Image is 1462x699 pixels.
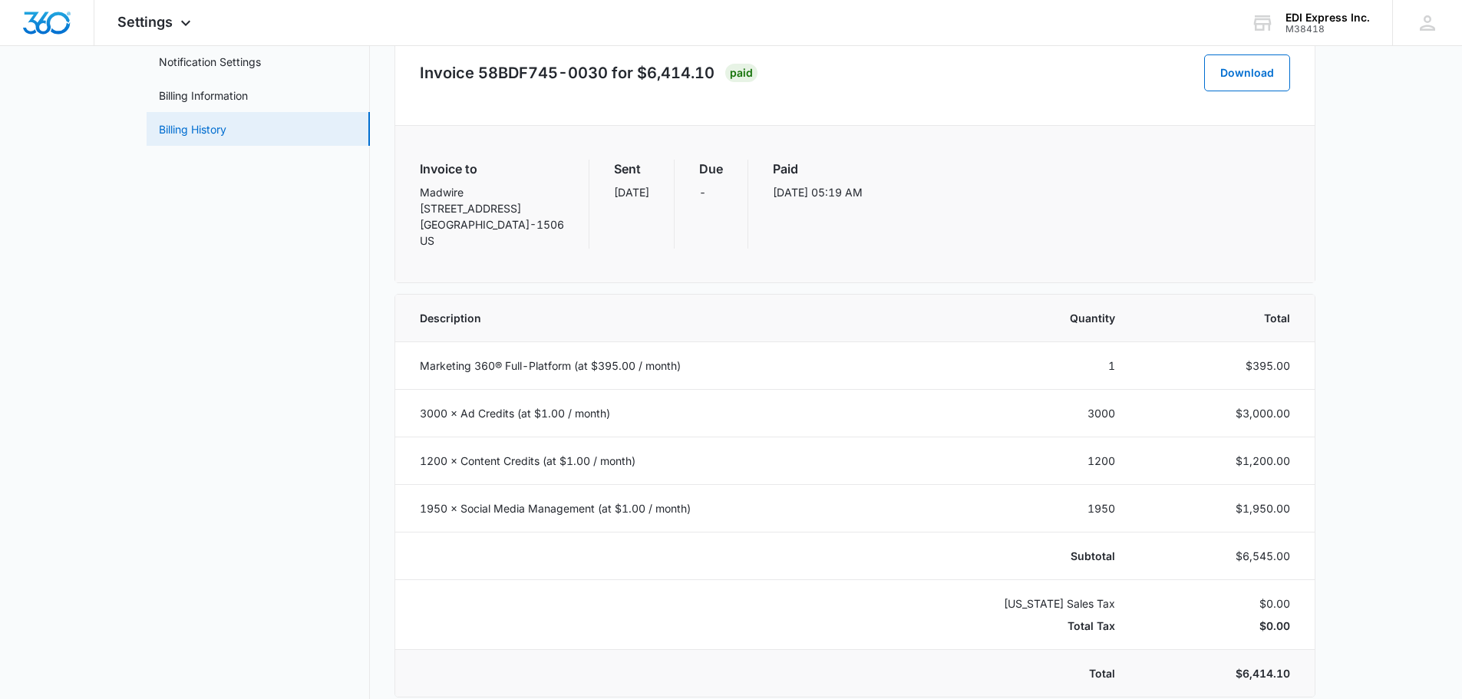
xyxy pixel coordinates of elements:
[980,437,1134,485] td: 1200
[998,595,1115,612] p: [US_STATE] Sales Tax
[998,548,1115,564] p: Subtotal
[395,437,980,485] td: 1200 × Content Credits (at $1.00 / month)
[1152,618,1290,634] p: $0.00
[998,618,1115,634] p: Total Tax
[420,232,564,249] p: US
[1134,437,1315,485] td: $1,200.00
[420,184,564,200] p: Madwire
[725,64,757,82] div: PAID
[395,342,980,390] td: Marketing 360® Full-Platform (at $395.00 / month)
[1134,390,1315,437] td: $3,000.00
[395,390,980,437] td: 3000 × Ad Credits (at $1.00 / month)
[614,160,649,249] div: [DATE]
[420,160,564,178] h3: Invoice to
[998,310,1115,326] span: Quantity
[420,216,564,232] p: [GEOGRAPHIC_DATA]-1506
[699,160,723,178] h3: Due
[159,54,261,70] a: Notification Settings
[1134,532,1315,580] td: $6,545.00
[1285,12,1370,24] div: account name
[1134,485,1315,532] td: $1,950.00
[980,485,1134,532] td: 1950
[773,160,863,249] div: [DATE] 05:19 AM
[1152,310,1290,326] span: Total
[980,342,1134,390] td: 1
[699,160,723,249] div: -
[980,390,1134,437] td: 3000
[395,485,980,532] td: 1950 × Social Media Management (at $1.00 / month)
[1152,595,1290,612] p: $0.00
[1285,24,1370,35] div: account id
[998,665,1115,681] p: Total
[420,61,714,84] h2: Invoice 58BDF745-0030 for $6,414.10
[1204,54,1290,91] button: Download
[159,121,226,137] a: Billing History
[1134,342,1315,390] td: $395.00
[117,14,173,30] span: Settings
[614,160,649,178] h3: Sent
[773,160,863,178] h3: Paid
[420,200,564,216] p: [STREET_ADDRESS]
[159,87,248,104] a: Billing Information
[420,310,962,326] span: Description
[1152,665,1290,681] p: $6,414.10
